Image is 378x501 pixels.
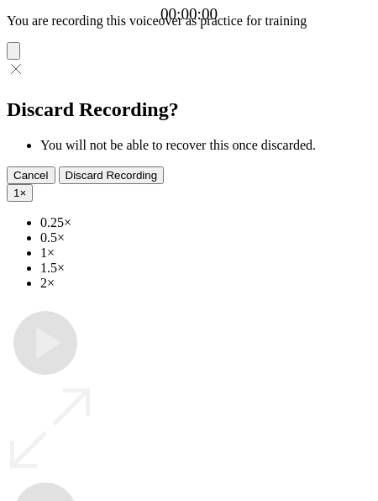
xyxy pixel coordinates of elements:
li: 0.25× [40,215,371,230]
button: Discard Recording [59,166,165,184]
li: 0.5× [40,230,371,245]
button: 1× [7,184,33,202]
li: 1.5× [40,261,371,276]
a: 00:00:00 [160,5,218,24]
li: 2× [40,276,371,291]
p: You are recording this voiceover as practice for training [7,13,371,29]
span: 1 [13,187,19,199]
h2: Discard Recording? [7,98,371,121]
button: Cancel [7,166,55,184]
li: 1× [40,245,371,261]
li: You will not be able to recover this once discarded. [40,138,371,153]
